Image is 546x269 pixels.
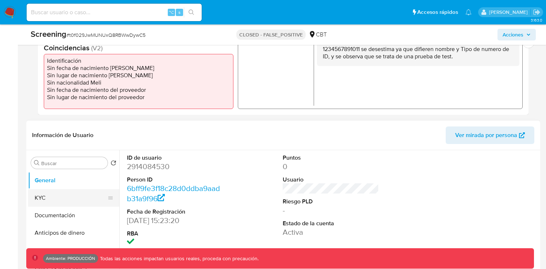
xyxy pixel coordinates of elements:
input: Buscar [41,160,105,167]
dd: Activa [283,227,379,237]
p: Todas las acciones impactan usuarios reales, proceda con precaución. [98,255,259,262]
a: Salir [533,8,541,16]
span: 3.163.0 [531,17,542,23]
button: Acciones [497,29,536,40]
button: search-icon [184,7,199,17]
p: federico.falavigna@mercadolibre.com [489,9,530,16]
a: Notificaciones [465,9,472,15]
button: Ver mirada por persona [446,126,534,144]
button: General [28,172,119,189]
span: Accesos rápidos [417,8,458,16]
button: KYC [28,189,113,207]
dt: ID de usuario [127,154,224,162]
span: ⌥ [169,9,174,16]
button: Volver al orden por defecto [111,160,116,168]
p: CLOSED - FALSE_POSITIVE [236,30,306,40]
span: Ver mirada por persona [455,126,517,144]
p: Ambiente: PRODUCCIÓN [46,257,95,260]
input: Buscar usuario o caso... [27,8,202,17]
div: CBT [309,31,327,39]
dt: Riesgo PLD [283,198,379,206]
dt: Usuario [283,176,379,184]
button: Archivos adjuntos [28,242,119,259]
dd: - [283,205,379,215]
dd: [DATE] 15:23:20 [127,215,224,226]
dt: Person ID [127,176,224,184]
h1: Información de Usuario [32,132,93,139]
a: 6bff9fe3f18c28d0ddba9aadb31a9f96 [127,183,220,204]
dt: Puntos [283,154,379,162]
b: Screening [31,28,66,40]
button: Anticipos de dinero [28,224,119,242]
dd: 0 [283,161,379,172]
span: Acciones [503,29,523,40]
dt: Fecha de Registración [127,208,224,216]
dt: Estado de la cuenta [283,219,379,227]
dd: 2914084530 [127,161,224,172]
span: s [178,9,181,16]
dt: RBA [127,230,224,238]
button: Buscar [34,160,40,166]
button: Documentación [28,207,119,224]
span: # t0f029JwMUNUxQ8RBWwDywC5 [66,31,146,39]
